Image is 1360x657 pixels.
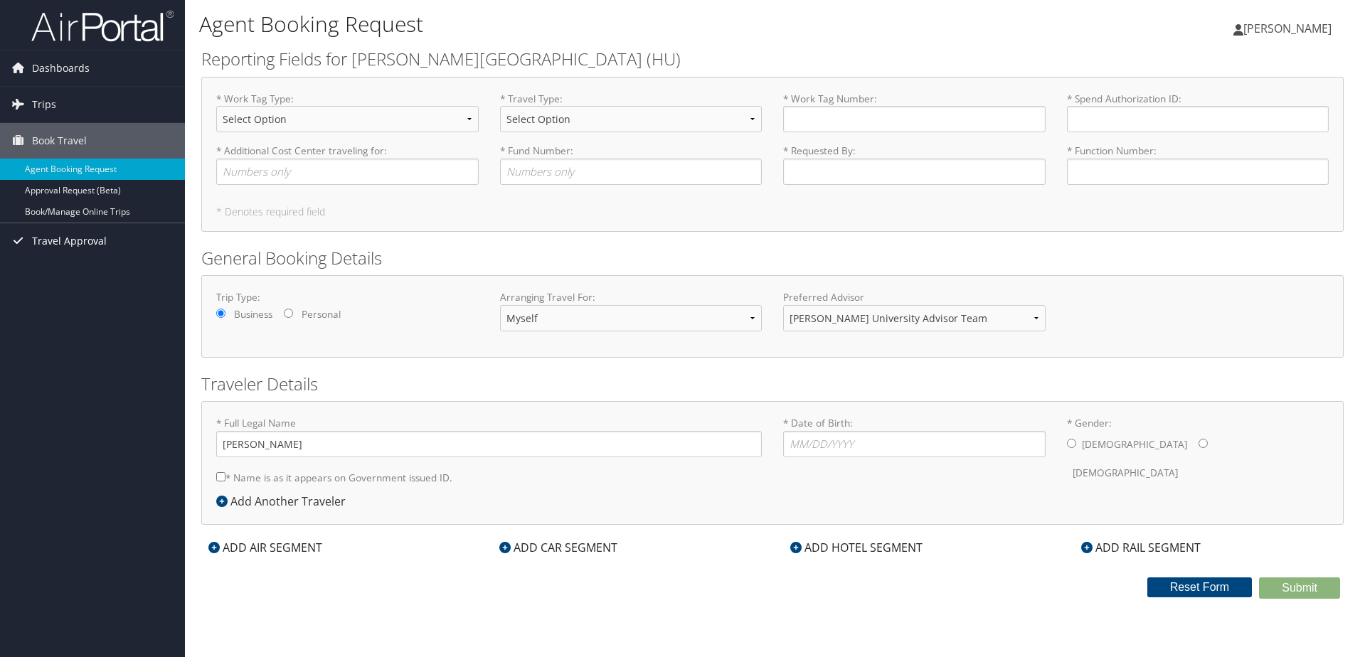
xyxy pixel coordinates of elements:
input: * Gender:[DEMOGRAPHIC_DATA][DEMOGRAPHIC_DATA] [1067,439,1076,448]
input: * Additional Cost Center traveling for: [216,159,479,185]
label: [DEMOGRAPHIC_DATA] [1082,431,1187,458]
div: ADD AIR SEGMENT [201,539,329,556]
label: * Function Number : [1067,144,1329,184]
input: * Date of Birth: [783,431,1046,457]
select: * Work Tag Type: [216,106,479,132]
h5: * Denotes required field [216,207,1329,217]
span: [PERSON_NAME] [1243,21,1332,36]
label: [DEMOGRAPHIC_DATA] [1073,459,1178,486]
label: * Work Tag Number : [783,92,1046,132]
input: * Gender:[DEMOGRAPHIC_DATA][DEMOGRAPHIC_DATA] [1199,439,1208,448]
label: Trip Type: [216,290,479,304]
h2: General Booking Details [201,246,1344,270]
label: * Requested By : [783,144,1046,184]
input: * Requested By: [783,159,1046,185]
label: * Name is as it appears on Government issued ID. [216,464,452,491]
div: ADD CAR SEGMENT [492,539,625,556]
h2: Traveler Details [201,372,1344,396]
label: * Travel Type : [500,92,763,144]
input: * Full Legal Name [216,431,762,457]
span: Book Travel [32,123,87,159]
input: * Work Tag Number: [783,106,1046,132]
div: Add Another Traveler [216,493,353,510]
label: * Fund Number : [500,144,763,184]
label: * Additional Cost Center traveling for : [216,144,479,184]
label: * Gender: [1067,416,1329,486]
img: airportal-logo.png [31,9,174,43]
span: Travel Approval [32,223,107,259]
input: * Fund Number: [500,159,763,185]
input: * Name is as it appears on Government issued ID. [216,472,225,481]
span: Trips [32,87,56,122]
div: ADD RAIL SEGMENT [1074,539,1208,556]
label: * Full Legal Name [216,416,762,456]
button: Submit [1259,577,1340,599]
label: * Spend Authorization ID : [1067,92,1329,132]
label: Preferred Advisor [783,290,1046,304]
input: * Function Number: [1067,159,1329,185]
label: Arranging Travel For: [500,290,763,304]
a: [PERSON_NAME] [1233,7,1346,50]
input: * Spend Authorization ID: [1067,106,1329,132]
select: * Travel Type: [500,106,763,132]
h2: Reporting Fields for [PERSON_NAME][GEOGRAPHIC_DATA] (HU) [201,47,1344,71]
label: Personal [302,307,341,321]
button: Reset Form [1147,577,1253,597]
div: ADD HOTEL SEGMENT [783,539,930,556]
h1: Agent Booking Request [199,9,964,39]
label: Business [234,307,272,321]
label: * Date of Birth: [783,416,1046,456]
span: Dashboards [32,50,90,86]
label: * Work Tag Type : [216,92,479,144]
